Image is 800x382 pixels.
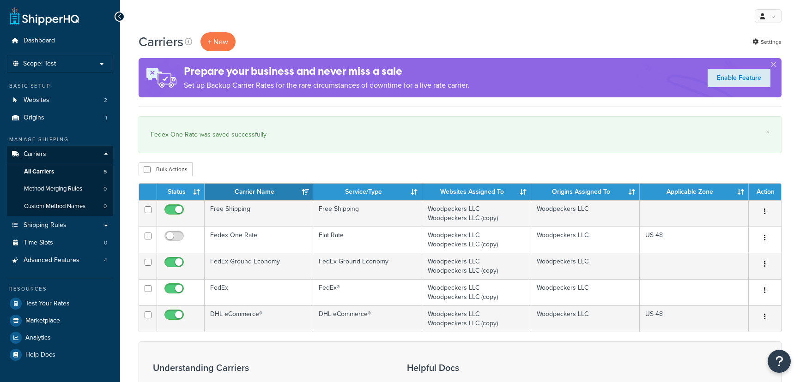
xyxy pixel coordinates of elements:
a: Shipping Rules [7,217,113,234]
li: Time Slots [7,234,113,251]
a: Test Your Rates [7,295,113,312]
td: Woodpeckers LLC [531,253,640,279]
a: Enable Feature [708,69,770,87]
td: Woodpeckers LLC [531,200,640,227]
span: 1 [105,114,107,122]
th: Applicable Zone: activate to sort column ascending [640,184,749,200]
th: Status: activate to sort column ascending [157,184,205,200]
th: Service/Type: activate to sort column ascending [313,184,422,200]
a: All Carriers 5 [7,163,113,180]
div: Resources [7,285,113,293]
span: Marketplace [25,317,60,325]
div: Basic Setup [7,82,113,90]
th: Carrier Name: activate to sort column ascending [205,184,313,200]
span: All Carriers [24,168,54,176]
span: 5 [103,168,107,176]
a: Help Docs [7,346,113,363]
td: FedEx® [313,279,422,305]
span: Advanced Features [24,257,79,264]
td: DHL eCommerce® [313,305,422,332]
li: Origins [7,109,113,126]
span: Dashboard [24,37,55,45]
td: DHL eCommerce® [205,305,313,332]
h3: Understanding Carriers [153,363,384,373]
td: Free Shipping [313,200,422,227]
li: Method Merging Rules [7,180,113,197]
button: Bulk Actions [139,162,193,176]
td: Woodpeckers LLC [531,305,640,332]
a: Carriers [7,146,113,163]
td: Fedex One Rate [205,227,313,253]
a: Custom Method Names 0 [7,198,113,215]
span: Custom Method Names [24,203,85,210]
h3: Helpful Docs [407,363,527,373]
span: Time Slots [24,239,53,247]
span: 0 [104,239,107,247]
span: Origins [24,114,44,122]
td: US 48 [640,305,749,332]
td: Woodpeckers LLC [531,279,640,305]
a: Settings [752,36,782,48]
td: Woodpeckers LLC Woodpeckers LLC (copy) [422,253,531,279]
td: FedEx Ground Economy [205,253,313,279]
a: Websites 2 [7,92,113,109]
td: Woodpeckers LLC Woodpeckers LLC (copy) [422,227,531,253]
a: Marketplace [7,312,113,329]
td: US 48 [640,227,749,253]
a: Method Merging Rules 0 [7,180,113,197]
h1: Carriers [139,33,183,51]
td: Woodpeckers LLC Woodpeckers LLC (copy) [422,200,531,227]
span: Help Docs [25,351,55,359]
span: Analytics [25,334,51,342]
button: + New [200,32,236,51]
h4: Prepare your business and never miss a sale [184,64,469,79]
span: Websites [24,96,49,104]
span: 0 [103,185,107,193]
th: Websites Assigned To: activate to sort column ascending [422,184,531,200]
th: Origins Assigned To: activate to sort column ascending [531,184,640,200]
td: FedEx [205,279,313,305]
td: Woodpeckers LLC Woodpeckers LLC (copy) [422,279,531,305]
span: 4 [104,257,107,264]
li: Advanced Features [7,252,113,269]
a: Origins 1 [7,109,113,126]
span: Shipping Rules [24,221,67,229]
td: Flat Rate [313,227,422,253]
td: Woodpeckers LLC [531,227,640,253]
img: ad-rules-rateshop-fe6ec290ccb7230408bd80ed9643f0289d75e0ffd9eb532fc0e269fcd187b520.png [139,58,184,97]
button: Open Resource Center [768,350,791,373]
span: 2 [104,96,107,104]
a: Time Slots 0 [7,234,113,251]
td: Free Shipping [205,200,313,227]
span: Scope: Test [23,60,56,68]
div: Fedex One Rate was saved successfully [151,128,770,141]
li: All Carriers [7,163,113,180]
th: Action [749,184,781,200]
li: Websites [7,92,113,109]
li: Custom Method Names [7,198,113,215]
p: Set up Backup Carrier Rates for the rare circumstances of downtime for a live rate carrier. [184,79,469,92]
span: 0 [103,203,107,210]
a: Analytics [7,329,113,346]
td: Woodpeckers LLC Woodpeckers LLC (copy) [422,305,531,332]
li: Carriers [7,146,113,216]
a: × [766,128,770,136]
a: ShipperHQ Home [10,7,79,25]
span: Method Merging Rules [24,185,82,193]
a: Advanced Features 4 [7,252,113,269]
td: FedEx Ground Economy [313,253,422,279]
a: Dashboard [7,32,113,49]
div: Manage Shipping [7,136,113,143]
span: Carriers [24,150,46,158]
span: Test Your Rates [25,300,70,308]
